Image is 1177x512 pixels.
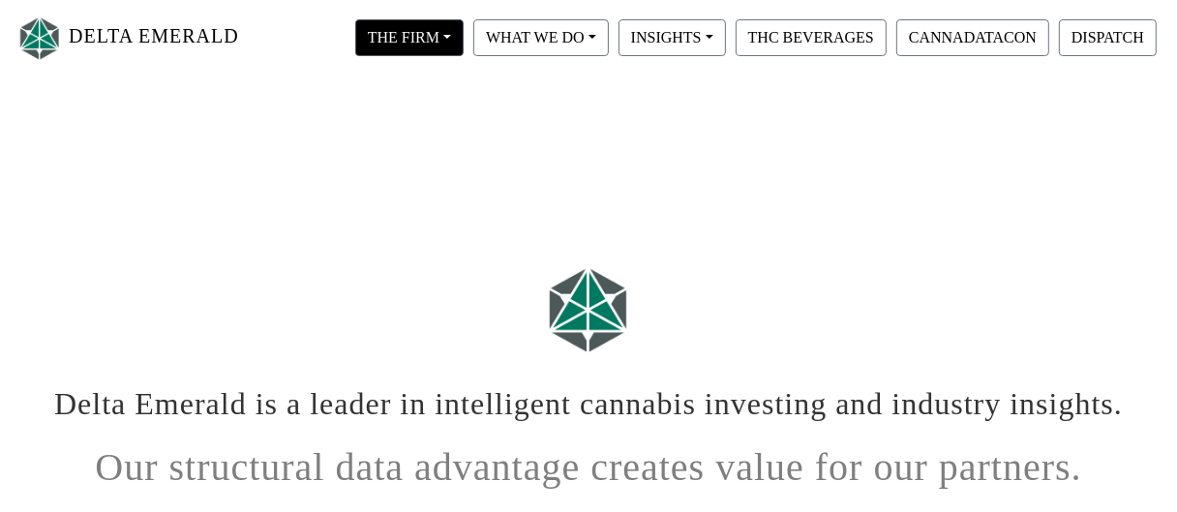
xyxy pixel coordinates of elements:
a: DELTA EMERALD [15,8,239,69]
a: CANNADATACON [891,28,1054,45]
img: Logo [15,13,64,64]
a: THC BEVERAGES [731,28,891,45]
button: DISPATCH [1059,19,1157,56]
button: CANNADATACON [896,19,1049,56]
button: INSIGHTS [619,19,726,56]
img: Logo [540,258,637,360]
button: THE FIRM [355,19,464,56]
button: WHAT WE DO [473,19,609,56]
h1: Our structural data advantage creates value for our partners. [51,430,1126,491]
h1: Delta Emerald is a leader in intelligent cannabis investing and industry insights. [51,371,1126,422]
button: THC BEVERAGES [736,19,887,56]
a: DISPATCH [1054,28,1162,45]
